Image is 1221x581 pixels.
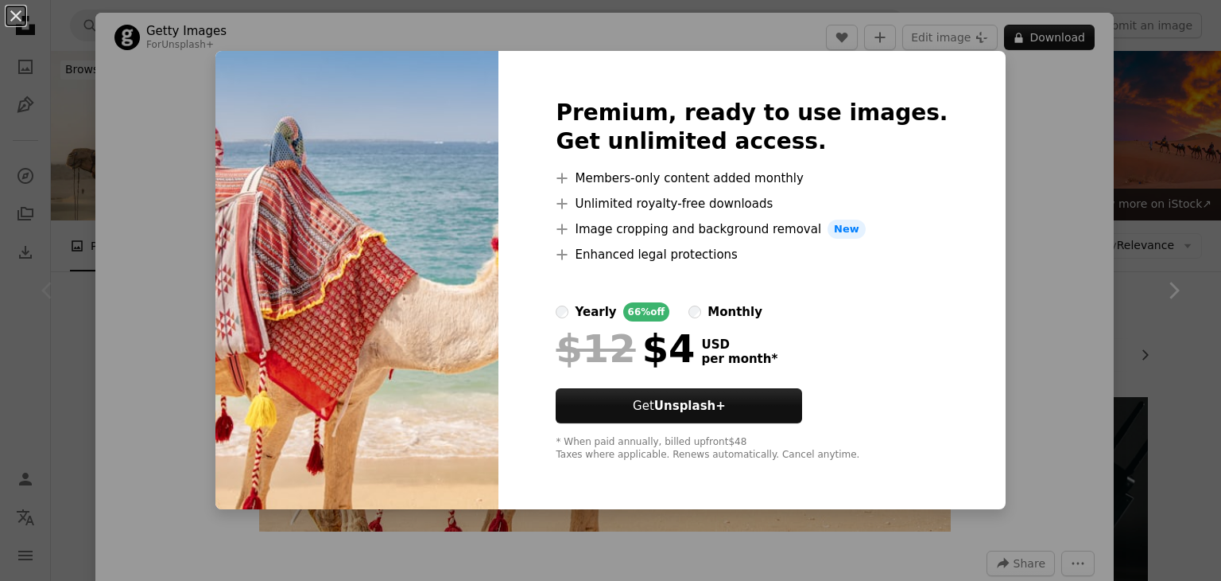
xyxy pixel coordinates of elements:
span: per month * [701,352,777,366]
img: premium_photo-1664301183877-85b1070c12b8 [215,51,498,509]
div: yearly [575,302,616,322]
li: Image cropping and background removal [556,220,948,239]
div: monthly [707,302,762,322]
div: 66% off [623,302,670,322]
li: Members-only content added monthly [556,169,948,188]
strong: Unsplash+ [654,399,726,413]
div: $4 [556,328,695,369]
span: $12 [556,328,635,369]
span: USD [701,337,777,352]
div: * When paid annually, billed upfront $48 Taxes where applicable. Renews automatically. Cancel any... [556,436,948,462]
h2: Premium, ready to use images. Get unlimited access. [556,99,948,156]
input: yearly66%off [556,306,568,318]
span: New [828,220,866,239]
button: GetUnsplash+ [556,388,802,423]
li: Enhanced legal protections [556,245,948,264]
li: Unlimited royalty-free downloads [556,194,948,213]
input: monthly [688,306,701,318]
